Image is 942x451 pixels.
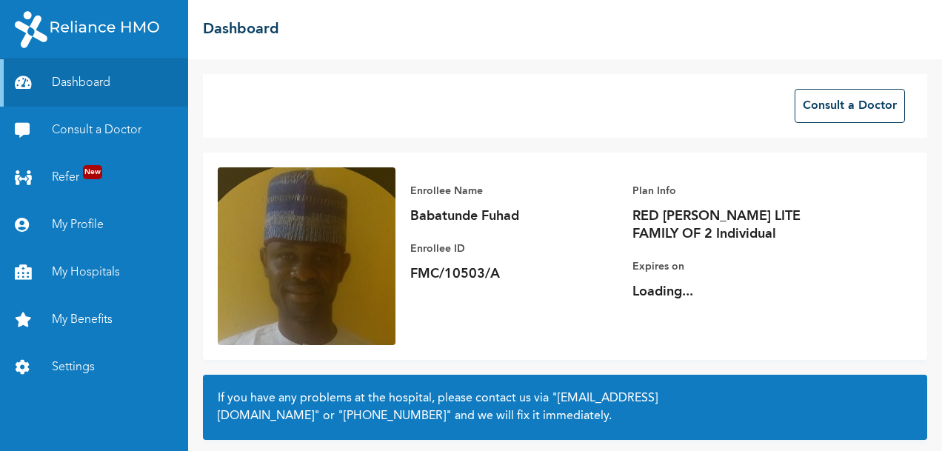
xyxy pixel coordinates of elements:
a: "[PHONE_NUMBER]" [338,410,452,422]
p: Loading... [632,283,840,301]
p: Enrollee ID [410,240,618,258]
img: RelianceHMO's Logo [15,11,159,48]
p: Babatunde Fuhad [410,207,618,225]
h2: If you have any problems at the hospital, please contact us via or and we will fix it immediately. [218,390,912,425]
span: New [83,165,102,179]
p: Enrollee Name [410,182,618,200]
img: Enrollee [218,167,395,345]
p: Plan Info [632,182,840,200]
button: Consult a Doctor [795,89,905,123]
p: FMC/10503/A [410,265,618,283]
h2: Dashboard [203,19,279,41]
p: Expires on [632,258,840,275]
p: RED [PERSON_NAME] LITE FAMILY OF 2 Individual [632,207,840,243]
